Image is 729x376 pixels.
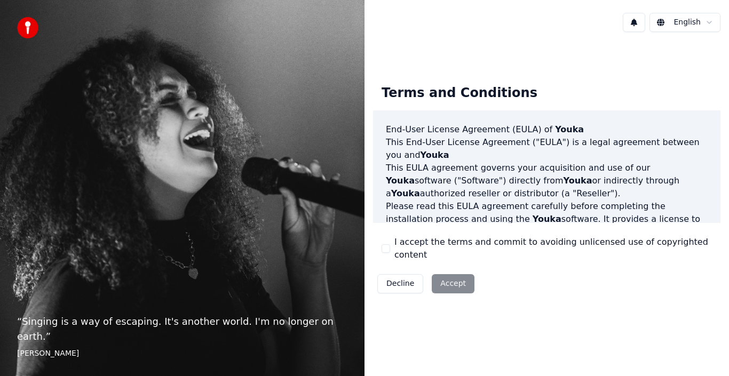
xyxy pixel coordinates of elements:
p: “ Singing is a way of escaping. It's another world. I'm no longer on earth. ” [17,314,347,344]
footer: [PERSON_NAME] [17,348,347,359]
p: This EULA agreement governs your acquisition and use of our software ("Software") directly from o... [386,162,708,200]
img: youka [17,17,38,38]
span: Youka [555,124,584,134]
button: Decline [377,274,423,293]
p: Please read this EULA agreement carefully before completing the installation process and using th... [386,200,708,251]
span: Youka [533,214,561,224]
span: Youka [564,175,592,186]
span: Youka [391,188,420,198]
label: I accept the terms and commit to avoiding unlicensed use of copyrighted content [394,236,712,261]
div: Terms and Conditions [373,76,546,110]
span: Youka [421,150,449,160]
span: Youka [386,175,415,186]
p: This End-User License Agreement ("EULA") is a legal agreement between you and [386,136,708,162]
h3: End-User License Agreement (EULA) of [386,123,708,136]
